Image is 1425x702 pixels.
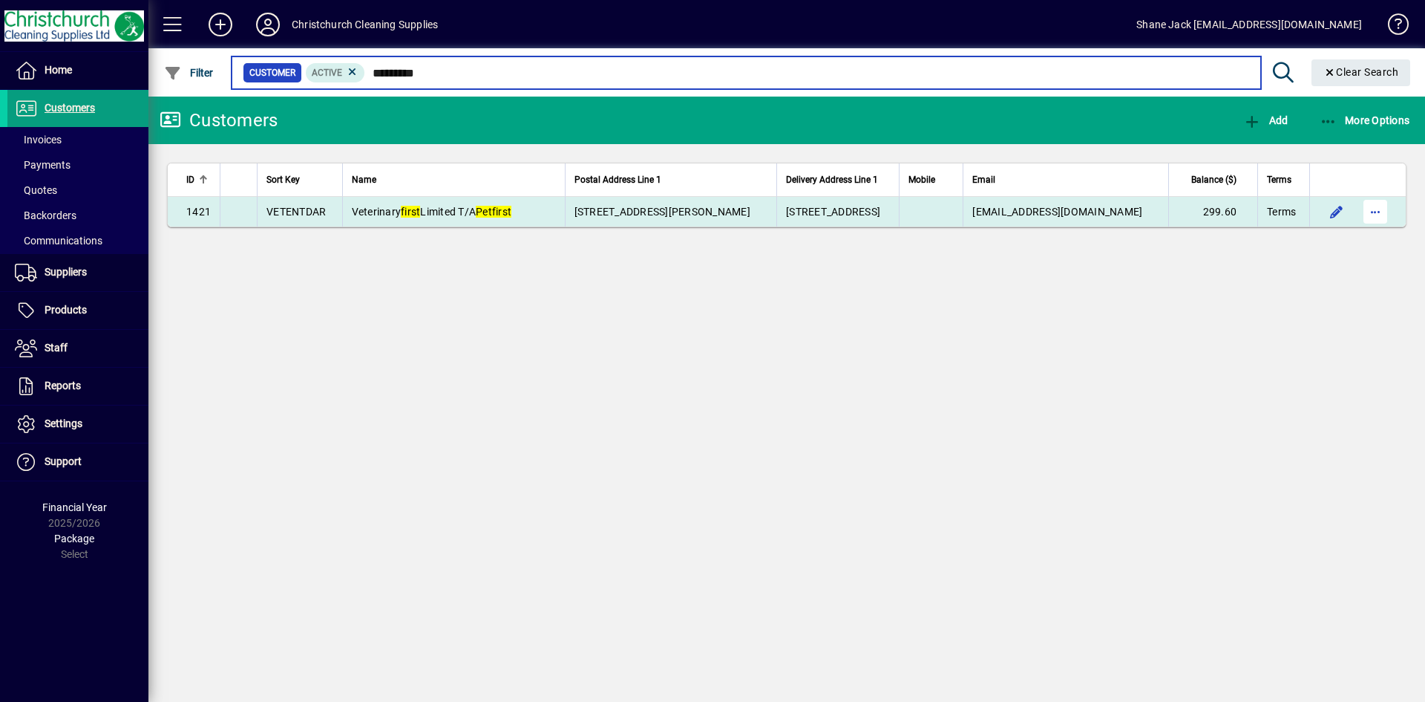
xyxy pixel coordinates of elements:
[352,172,376,188] span: Name
[1316,107,1414,134] button: More Options
[7,443,148,481] a: Support
[1267,172,1291,188] span: Terms
[401,206,420,218] em: first
[7,52,148,89] a: Home
[249,65,295,80] span: Customer
[352,206,512,218] span: Veterinary Limited T/A
[352,172,556,188] div: Name
[160,59,217,86] button: Filter
[7,368,148,405] a: Reports
[1191,172,1236,188] span: Balance ($)
[42,501,107,513] span: Financial Year
[1136,13,1362,36] div: Shane Jack [EMAIL_ADDRESS][DOMAIN_NAME]
[7,127,148,152] a: Invoices
[45,455,82,467] span: Support
[1320,114,1410,126] span: More Options
[1239,107,1291,134] button: Add
[476,206,492,218] em: Pet
[574,172,661,188] span: Postal Address Line 1
[45,266,87,278] span: Suppliers
[15,235,102,247] span: Communications
[492,206,511,218] em: first
[160,108,278,132] div: Customers
[7,203,148,228] a: Backorders
[574,206,750,218] span: [STREET_ADDRESS][PERSON_NAME]
[266,206,326,218] span: VETENTDAR
[54,533,94,545] span: Package
[1377,3,1406,51] a: Knowledge Base
[15,184,57,196] span: Quotes
[1311,59,1411,86] button: Clear
[186,172,211,188] div: ID
[1325,200,1349,224] button: Edit
[1323,66,1399,78] span: Clear Search
[786,206,880,218] span: [STREET_ADDRESS]
[7,330,148,367] a: Staff
[45,64,72,76] span: Home
[15,159,71,171] span: Payments
[292,13,438,36] div: Christchurch Cleaning Supplies
[45,102,95,114] span: Customers
[244,11,292,38] button: Profile
[7,152,148,178] a: Payments
[908,172,935,188] span: Mobile
[7,292,148,329] a: Products
[312,68,342,78] span: Active
[266,172,300,188] span: Sort Key
[7,178,148,203] a: Quotes
[186,206,211,218] span: 1421
[15,134,62,146] span: Invoices
[164,67,214,79] span: Filter
[7,406,148,443] a: Settings
[1363,200,1387,224] button: More options
[1243,114,1288,126] span: Add
[7,228,148,253] a: Communications
[972,206,1142,218] span: [EMAIL_ADDRESS][DOMAIN_NAME]
[45,342,68,354] span: Staff
[972,172,1159,188] div: Email
[1168,197,1257,227] td: 299.60
[45,380,81,391] span: Reports
[1267,204,1296,219] span: Terms
[1178,172,1250,188] div: Balance ($)
[186,172,194,188] span: ID
[7,254,148,291] a: Suppliers
[972,172,995,188] span: Email
[306,63,365,82] mat-chip: Activation Status: Active
[908,172,954,188] div: Mobile
[15,209,76,221] span: Backorders
[45,417,82,429] span: Settings
[786,172,878,188] span: Delivery Address Line 1
[197,11,244,38] button: Add
[45,304,87,316] span: Products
